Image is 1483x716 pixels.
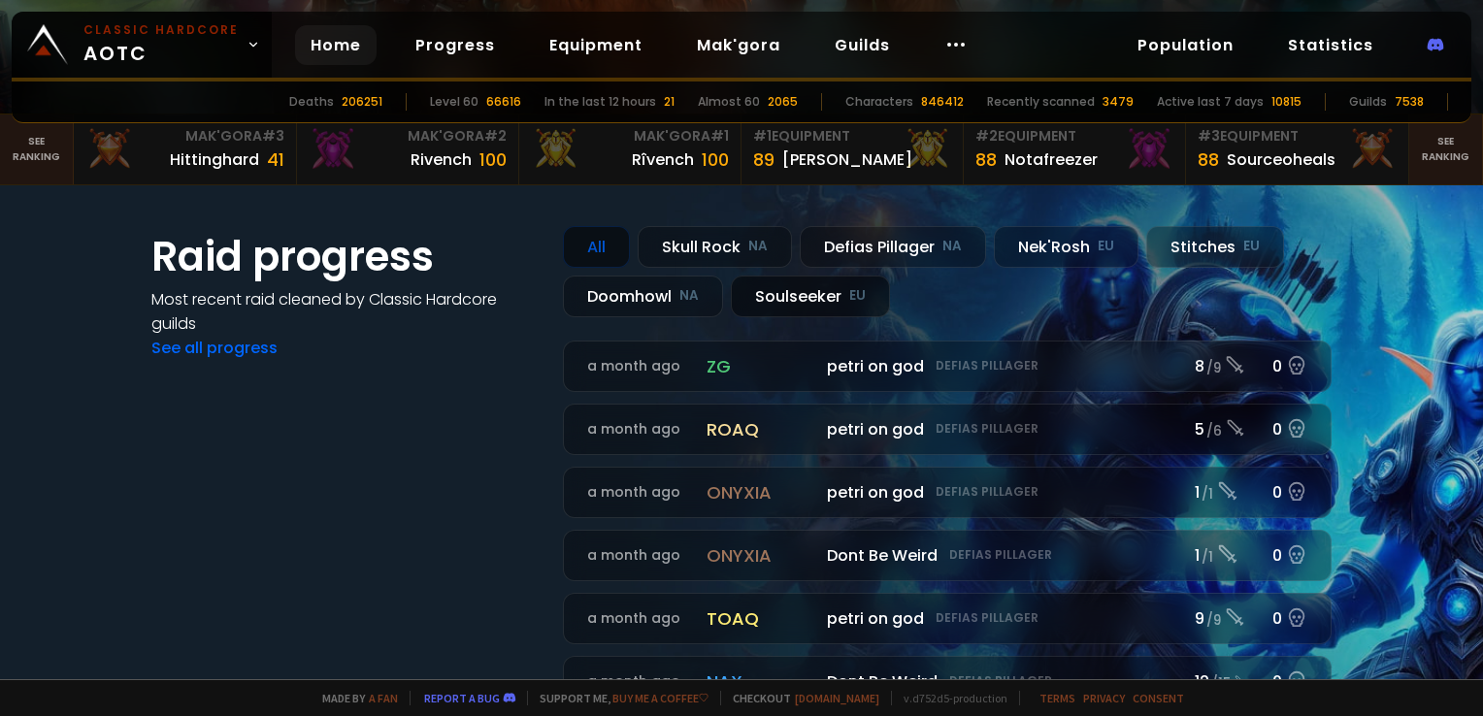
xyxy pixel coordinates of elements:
a: See all progress [151,337,278,359]
div: 2065 [768,93,798,111]
div: Equipment [975,126,1173,146]
small: EU [849,286,866,306]
a: Mak'Gora#1Rîvench100 [519,114,741,184]
div: Hittinghard [170,147,259,172]
div: Nek'Rosh [994,226,1138,268]
a: a month agoonyxiapetri on godDefias Pillager1 /10 [563,467,1332,518]
span: Made by [311,691,398,705]
a: Privacy [1083,691,1125,705]
span: # 2 [484,126,507,146]
a: Report a bug [424,691,500,705]
span: # 3 [1198,126,1220,146]
div: 21 [664,93,675,111]
div: Characters [845,93,913,111]
a: Seeranking [1409,114,1483,184]
div: 89 [753,146,774,173]
a: Mak'gora [681,25,796,65]
div: 100 [479,146,507,173]
div: Skull Rock [638,226,792,268]
a: a month agozgpetri on godDefias Pillager8 /90 [563,341,1332,392]
div: 88 [975,146,997,173]
small: Classic Hardcore [83,21,239,39]
div: 3479 [1103,93,1134,111]
div: 88 [1198,146,1219,173]
a: a month agotoaqpetri on godDefias Pillager9 /90 [563,593,1332,644]
div: 206251 [342,93,382,111]
div: Mak'Gora [309,126,507,146]
span: # 1 [710,126,729,146]
h1: Raid progress [151,226,540,287]
div: In the last 12 hours [544,93,656,111]
div: Sourceoheals [1227,147,1335,172]
div: Rîvench [632,147,694,172]
a: a month agoroaqpetri on godDefias Pillager5 /60 [563,404,1332,455]
small: NA [679,286,699,306]
a: Equipment [534,25,658,65]
div: 41 [267,146,284,173]
span: AOTC [83,21,239,68]
a: #2Equipment88Notafreezer [964,114,1186,184]
div: Guilds [1349,93,1387,111]
a: [DOMAIN_NAME] [795,691,879,705]
a: Consent [1133,691,1184,705]
small: EU [1243,237,1260,256]
div: Active last 7 days [1157,93,1264,111]
div: 7538 [1395,93,1424,111]
h4: Most recent raid cleaned by Classic Hardcore guilds [151,287,540,336]
a: Terms [1039,691,1075,705]
span: # 1 [753,126,772,146]
small: NA [942,237,962,256]
a: a fan [369,691,398,705]
a: #3Equipment88Sourceoheals [1186,114,1408,184]
a: a month agonaxDont Be WeirdDefias Pillager12 /150 [563,656,1332,707]
span: Support me, [527,691,709,705]
div: Stitches [1146,226,1284,268]
a: Population [1122,25,1249,65]
div: Soulseeker [731,276,890,317]
a: Classic HardcoreAOTC [12,12,272,78]
small: EU [1098,237,1114,256]
div: Equipment [1198,126,1396,146]
a: Statistics [1272,25,1389,65]
div: 66616 [486,93,521,111]
div: Recently scanned [987,93,1095,111]
span: # 2 [975,126,998,146]
div: Doomhowl [563,276,723,317]
a: a month agoonyxiaDont Be WeirdDefias Pillager1 /10 [563,530,1332,581]
div: Defias Pillager [800,226,986,268]
small: NA [748,237,768,256]
a: Buy me a coffee [612,691,709,705]
a: #1Equipment89[PERSON_NAME] [741,114,964,184]
div: Deaths [289,93,334,111]
span: v. d752d5 - production [891,691,1007,705]
a: Mak'Gora#2Rivench100 [297,114,519,184]
a: Progress [400,25,511,65]
div: Almost 60 [698,93,760,111]
a: Mak'Gora#3Hittinghard41 [74,114,296,184]
div: Mak'Gora [531,126,729,146]
div: 100 [702,146,729,173]
a: Home [295,25,377,65]
span: Checkout [720,691,879,705]
div: Level 60 [430,93,478,111]
div: All [563,226,630,268]
div: 10815 [1271,93,1302,111]
div: Equipment [753,126,951,146]
span: # 3 [262,126,284,146]
div: Mak'Gora [85,126,283,146]
a: Guilds [819,25,906,65]
div: 846412 [921,93,964,111]
div: [PERSON_NAME] [782,147,912,172]
div: Rivench [411,147,472,172]
div: Notafreezer [1005,147,1098,172]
